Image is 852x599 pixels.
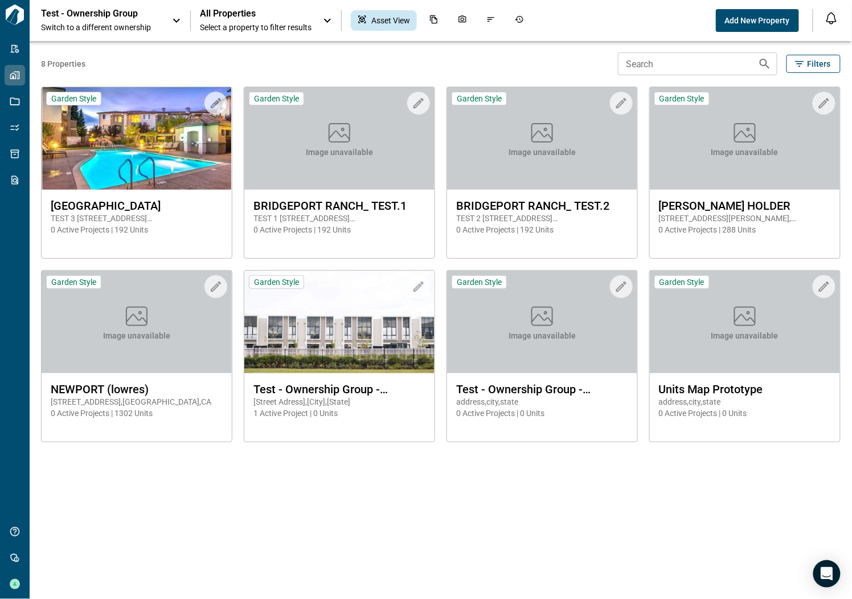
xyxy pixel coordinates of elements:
[456,199,628,213] span: BRIDGEPORT RANCH_ TEST.2
[451,10,474,31] div: Photos
[103,330,170,341] span: Image unavailable
[808,58,831,70] span: Filters
[659,213,831,224] span: [STREET_ADDRESS][PERSON_NAME] , [GEOGRAPHIC_DATA] , TN
[716,9,799,32] button: Add New Property
[253,396,425,408] span: [Street Adress] , [City] , [State]
[659,199,831,213] span: [PERSON_NAME] HOLDER
[51,382,223,396] span: NEWPORT (lowres)
[711,330,779,341] span: Image unavailable
[711,146,779,158] span: Image unavailable
[41,22,161,33] span: Switch to a different ownership
[456,382,628,396] span: Test - Ownership Group - Property II
[253,199,425,213] span: BRIDGEPORT RANCH_ TEST.1
[253,224,425,235] span: 0 Active Projects | 192 Units
[480,10,502,31] div: Issues & Info
[41,8,144,19] p: Test - Ownership Group
[659,408,831,419] span: 0 Active Projects | 0 Units
[254,277,299,287] span: Garden Style
[457,277,502,287] span: Garden Style
[660,93,704,104] span: Garden Style
[753,52,776,75] button: Search properties
[659,396,831,408] span: address , city , state
[725,15,790,26] span: Add New Property
[51,408,223,419] span: 0 Active Projects | 1302 Units
[254,93,299,104] span: Garden Style
[306,146,373,158] span: Image unavailable
[508,10,531,31] div: Job History
[509,146,576,158] span: Image unavailable
[423,10,445,31] div: Documents
[41,58,613,70] span: 8 Properties
[51,199,223,213] span: [GEOGRAPHIC_DATA]
[253,213,425,224] span: TEST 1 [STREET_ADDRESS][PERSON_NAME] , Vallejo , CA
[253,382,425,396] span: Test - Ownership Group - Property
[659,382,831,396] span: Units Map Prototype
[42,87,232,190] img: property-asset
[659,224,831,235] span: 0 Active Projects | 288 Units
[457,93,502,104] span: Garden Style
[51,224,223,235] span: 0 Active Projects | 192 Units
[509,330,576,341] span: Image unavailable
[813,560,841,588] div: Open Intercom Messenger
[660,277,704,287] span: Garden Style
[351,10,417,31] div: Asset View
[456,224,628,235] span: 0 Active Projects | 192 Units
[200,22,312,33] span: Select a property to filter results
[456,213,628,224] span: TEST 2 [STREET_ADDRESS][PERSON_NAME] , city , state
[200,8,312,19] span: All Properties
[51,277,96,287] span: Garden Style
[371,15,410,26] span: Asset View
[51,93,96,104] span: Garden Style
[253,408,425,419] span: 1 Active Project | 0 Units
[456,396,628,408] span: address , city , state
[244,271,435,373] img: property-asset
[822,9,841,27] button: Open notification feed
[787,55,841,73] button: Filters
[456,408,628,419] span: 0 Active Projects | 0 Units
[51,396,223,408] span: [STREET_ADDRESS] , [GEOGRAPHIC_DATA] , CA
[51,213,223,224] span: TEST 3 [STREET_ADDRESS][PERSON_NAME] , Vallejo , CA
